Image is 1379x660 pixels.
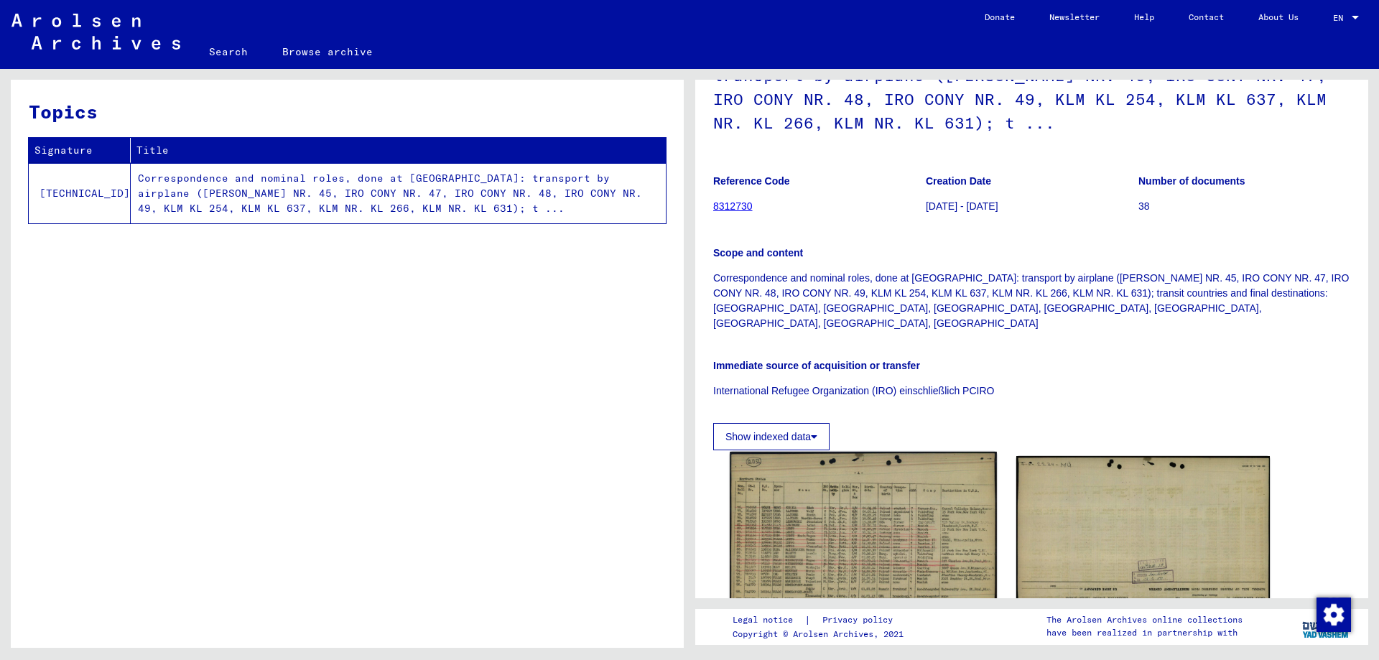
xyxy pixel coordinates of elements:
a: Legal notice [733,613,804,628]
a: 8312730 [713,200,753,212]
p: Correspondence and nominal roles, done at [GEOGRAPHIC_DATA]: transport by airplane ([PERSON_NAME]... [713,271,1350,331]
h3: Topics [29,98,665,126]
b: Scope and content [713,247,803,259]
h1: Correspondence and nominal roles, done at [GEOGRAPHIC_DATA]: transport by airplane ([PERSON_NAME]... [713,19,1350,153]
a: Browse archive [265,34,390,69]
p: 38 [1138,199,1350,214]
img: Arolsen_neg.svg [11,14,180,50]
a: Privacy policy [811,613,910,628]
p: have been realized in partnership with [1046,626,1243,639]
td: [TECHNICAL_ID] [29,163,131,223]
p: The Arolsen Archives online collections [1046,613,1243,626]
span: EN [1333,13,1349,23]
p: [DATE] - [DATE] [926,199,1138,214]
b: Creation Date [926,175,991,187]
b: Immediate source of acquisition or transfer [713,360,920,371]
img: Change consent [1317,598,1351,632]
p: International Refugee Organization (IRO) einschließlich PCIRO [713,384,1350,399]
img: yv_logo.png [1299,608,1353,644]
p: Copyright © Arolsen Archives, 2021 [733,628,910,641]
img: 002.jpg [1016,456,1271,618]
b: Reference Code [713,175,790,187]
button: Show indexed data [713,423,830,450]
a: Search [192,34,265,69]
th: Signature [29,138,131,163]
div: | [733,613,910,628]
b: Number of documents [1138,175,1245,187]
th: Title [131,138,666,163]
img: 001.jpg [730,452,996,623]
td: Correspondence and nominal roles, done at [GEOGRAPHIC_DATA]: transport by airplane ([PERSON_NAME]... [131,163,666,223]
